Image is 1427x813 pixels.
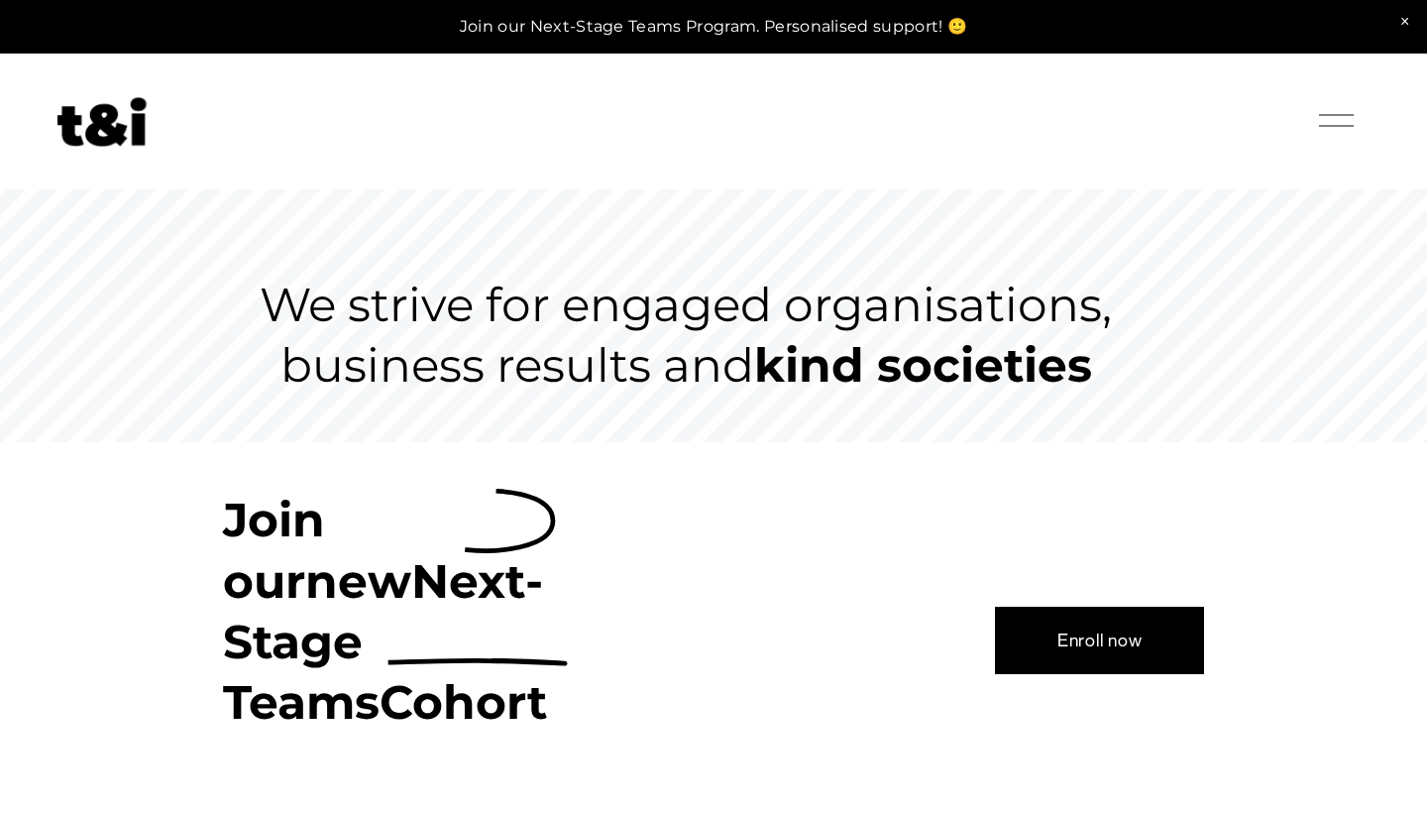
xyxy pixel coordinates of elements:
strong: Cohort [380,673,547,731]
strong: Next-Stage Teams [223,552,543,731]
h3: We strive for engaged organisations, business results and [223,275,1150,396]
strong: Join our [223,491,338,609]
strong: kind societies [754,336,1092,394]
a: Enroll now [995,607,1205,674]
img: Future of Work Experts [57,97,147,147]
strong: new [305,552,411,610]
